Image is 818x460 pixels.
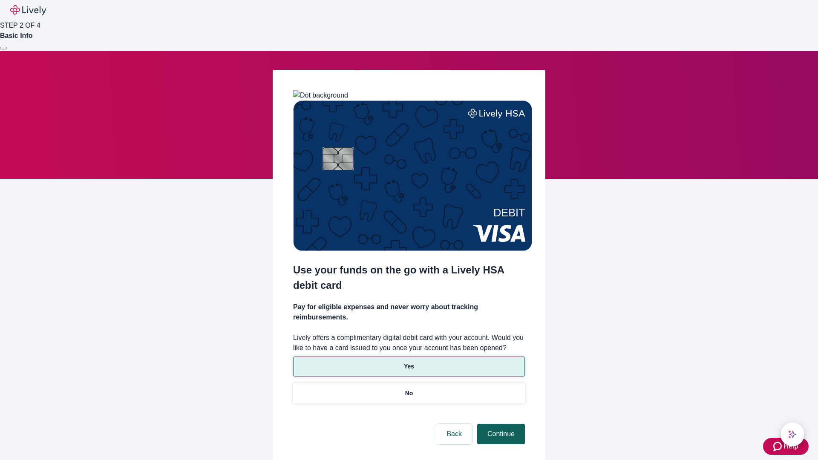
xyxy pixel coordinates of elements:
button: Continue [477,424,525,444]
img: Lively [10,5,46,15]
svg: Zendesk support icon [773,441,783,451]
h2: Use your funds on the go with a Lively HSA debit card [293,262,525,293]
button: No [293,383,525,403]
svg: Lively AI Assistant [788,430,797,439]
button: Yes [293,356,525,377]
label: Lively offers a complimentary digital debit card with your account. Would you like to have a card... [293,333,525,353]
button: Zendesk support iconHelp [763,438,809,455]
h4: Pay for eligible expenses and never worry about tracking reimbursements. [293,302,525,322]
button: Back [436,424,472,444]
p: Yes [404,362,414,371]
img: Dot background [293,90,348,101]
button: chat [781,423,804,446]
img: Debit card [293,101,532,251]
span: Help [783,441,798,451]
p: No [405,389,413,398]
